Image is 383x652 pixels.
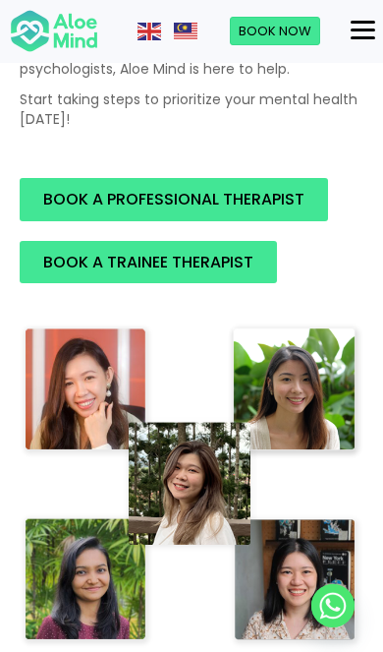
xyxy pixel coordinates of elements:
[137,21,163,40] a: English
[20,323,363,649] img: Therapist collage
[343,14,383,47] button: Menu
[10,9,98,54] img: Aloe mind Logo
[137,23,161,40] img: en
[174,23,197,40] img: ms
[174,21,199,40] a: Malay
[20,89,363,130] p: Start taking steps to prioritize your mental health [DATE]!
[43,251,253,273] span: BOOK A TRAINEE THERAPIST
[239,22,311,40] span: Book Now
[43,188,304,210] span: BOOK A PROFESSIONAL THERAPIST
[311,584,355,627] a: Whatsapp
[20,178,328,220] a: BOOK A PROFESSIONAL THERAPIST
[230,17,320,46] a: Book Now
[20,241,277,283] a: BOOK A TRAINEE THERAPIST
